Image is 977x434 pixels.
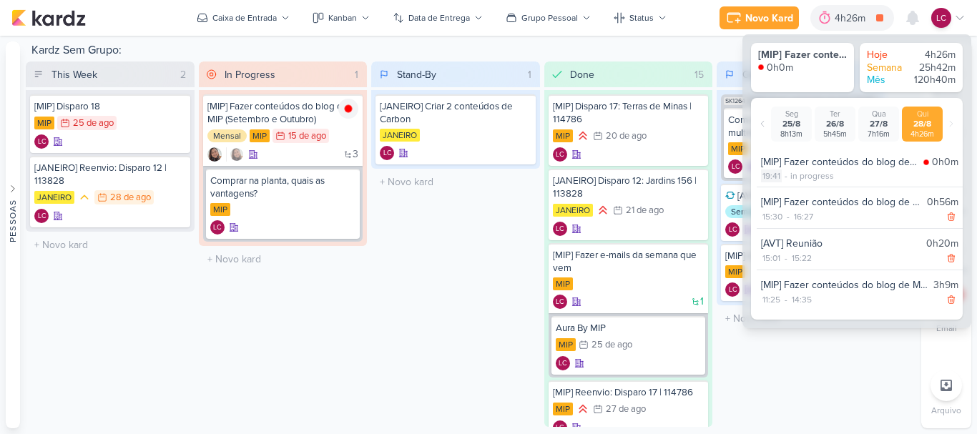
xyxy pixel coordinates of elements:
[576,129,590,143] div: Prioridade Alta
[926,236,958,251] div: 0h20m
[210,220,225,235] div: Laís Costa
[556,226,564,233] p: LC
[867,49,910,61] div: Hoje
[556,338,576,351] div: MIP
[606,132,647,141] div: 20 de ago
[210,174,356,200] div: Comprar na planta, quais as vantagens?
[782,252,790,265] div: -
[38,139,46,146] p: LC
[835,11,870,26] div: 4h26m
[725,282,740,297] div: Laís Costa
[700,297,704,307] span: 1
[774,109,809,119] div: Seg
[761,252,782,265] div: 15:01
[553,295,567,309] div: Laís Costa
[790,252,813,265] div: 15:22
[861,119,896,129] div: 27/8
[732,164,740,171] p: LC
[818,129,853,139] div: 5h45m
[728,159,742,174] div: Laís Costa
[34,117,54,129] div: MIP
[29,235,192,255] input: + Novo kard
[553,222,567,236] div: Laís Costa
[553,295,567,309] div: Criador(a): Laís Costa
[913,49,956,61] div: 4h26m
[931,404,961,417] p: Arquivo
[6,199,19,242] div: Pessoas
[553,277,573,290] div: MIP
[913,61,956,74] div: 25h42m
[226,147,244,162] div: Colaboradores: Sharlene Khoury
[936,11,946,24] p: LC
[913,74,956,87] div: 120h40m
[353,149,358,159] span: 3
[383,150,391,157] p: LC
[6,41,20,428] button: Pessoas
[380,100,531,126] div: [JANEIRO] Criar 2 conteúdos de Carbon
[761,210,784,223] div: 15:30
[553,174,704,200] div: [JANEIRO] Disparo 12: Jardins 156 | 113828
[905,119,940,129] div: 28/8
[576,402,590,416] div: Prioridade Alta
[556,152,564,159] p: LC
[761,236,920,251] div: [AVT] Reunião
[207,100,359,126] div: [MIP] Fazer conteúdos do blog de MIP (Setembro e Outubro)
[725,205,770,218] div: Semanal
[207,147,222,162] img: Sharlene Khoury
[34,134,49,149] div: Criador(a): Laís Costa
[867,61,910,74] div: Semana
[933,277,958,292] div: 3h9m
[728,159,742,174] div: Criador(a): Laís Costa
[553,249,704,275] div: [MIP] Fazer e-mails da semana que vem
[34,162,186,187] div: [JANEIRO] Reenvio: Disparo 12 | 113828
[782,169,790,182] div: -
[818,109,853,119] div: Ter
[728,114,874,139] div: Como criar espaços multifuncionais?
[767,61,793,74] div: 0h0m
[349,67,364,82] div: 1
[288,132,326,141] div: 15 de ago
[931,8,951,28] div: Laís Costa
[927,194,958,209] div: 0h56m
[553,100,704,126] div: [MIP] Disparo 17: Terras de Minas | 114786
[774,129,809,139] div: 8h13m
[207,147,222,162] div: Criador(a): Sharlene Khoury
[861,109,896,119] div: Qua
[553,129,573,142] div: MIP
[720,6,799,29] button: Novo Kard
[905,109,940,119] div: Qui
[230,147,244,162] img: Sharlene Khoury
[790,293,813,306] div: 14:35
[210,203,230,216] div: MIP
[73,119,114,128] div: 25 de ago
[556,299,564,306] p: LC
[725,222,740,237] div: Criador(a): Laís Costa
[26,41,915,61] div: Kardz Sem Grupo:
[861,129,896,139] div: 7h16m
[725,222,740,237] div: Laís Costa
[553,147,567,162] div: Criador(a): Laís Costa
[725,282,740,297] div: Criador(a): Laís Costa
[34,209,49,223] div: Laís Costa
[761,293,782,306] div: 11:25
[729,287,737,294] p: LC
[626,206,664,215] div: 21 de ago
[553,403,573,415] div: MIP
[556,356,570,370] div: Criador(a): Laís Costa
[689,67,710,82] div: 15
[725,265,745,278] div: MIP
[38,213,46,220] p: LC
[932,154,958,169] div: 0h0m
[591,340,632,350] div: 25 de ago
[175,67,192,82] div: 2
[774,119,809,129] div: 25/8
[553,147,567,162] div: Laís Costa
[522,67,537,82] div: 1
[380,146,394,160] div: Laís Costa
[250,129,270,142] div: MIP
[34,100,186,113] div: [MIP] Disparo 18
[110,193,151,202] div: 28 de ago
[761,169,782,182] div: 19:41
[556,322,702,335] div: Aura By MIP
[606,405,646,414] div: 27 de ago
